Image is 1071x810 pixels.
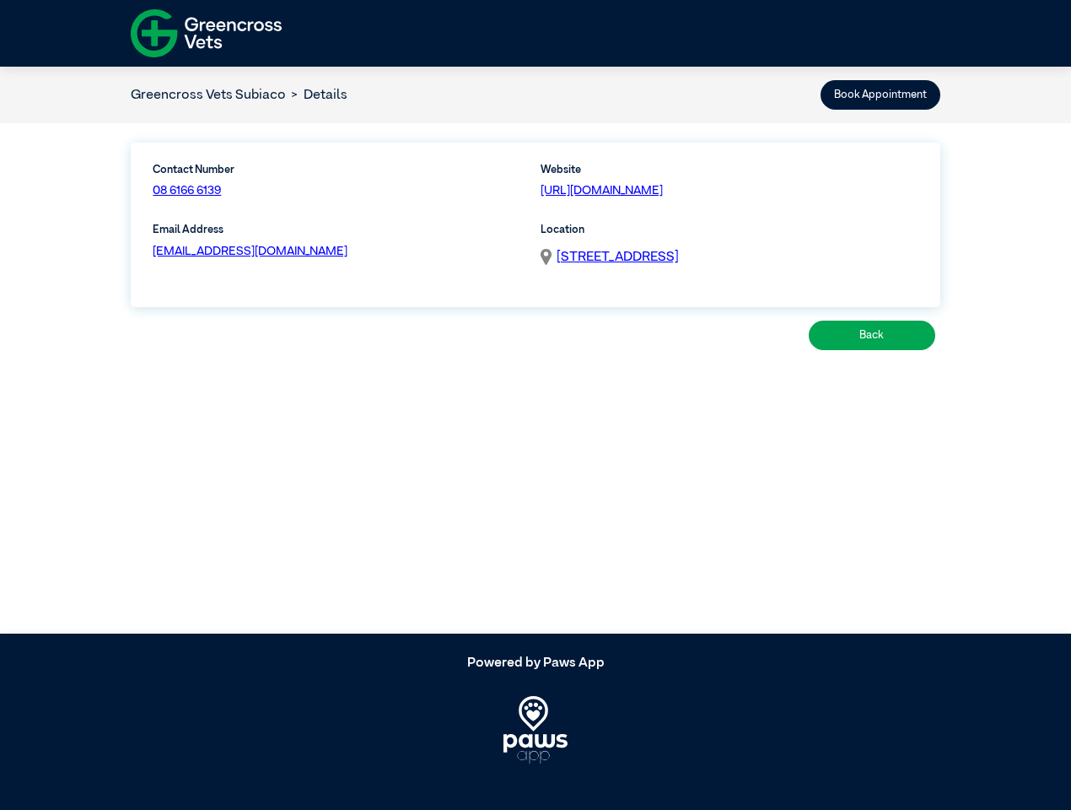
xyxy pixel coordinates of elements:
a: 08 6166 6139 [153,185,221,197]
button: Book Appointment [821,80,940,110]
a: [STREET_ADDRESS] [557,247,679,267]
label: Contact Number [153,162,333,178]
label: Website [541,162,918,178]
button: Back [809,321,935,350]
label: Location [541,222,918,238]
img: f-logo [131,4,282,62]
nav: breadcrumb [131,85,347,105]
a: [URL][DOMAIN_NAME] [541,185,663,197]
a: Greencross Vets Subiaco [131,89,286,102]
h5: Powered by Paws App [131,656,940,672]
img: PawsApp [503,696,568,764]
li: Details [286,85,347,105]
label: Email Address [153,222,530,238]
span: [STREET_ADDRESS] [557,251,679,264]
a: [EMAIL_ADDRESS][DOMAIN_NAME] [153,246,347,257]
